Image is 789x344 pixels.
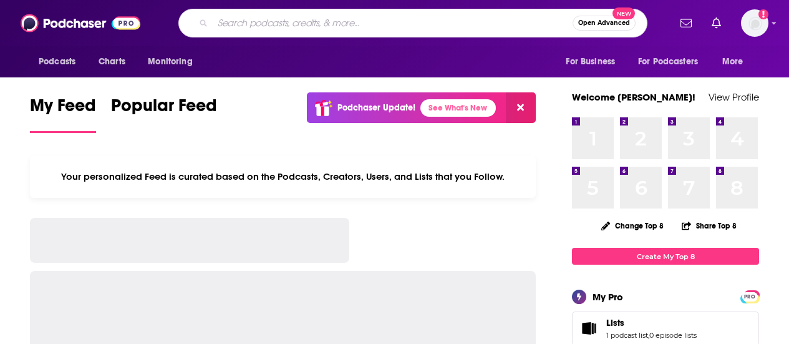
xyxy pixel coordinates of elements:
button: Change Top 8 [594,218,671,233]
span: Popular Feed [111,95,217,124]
input: Search podcasts, credits, & more... [213,13,573,33]
button: open menu [139,50,208,74]
button: open menu [714,50,759,74]
a: 1 podcast list [606,331,648,340]
img: Podchaser - Follow, Share and Rate Podcasts [21,11,140,35]
button: open menu [630,50,716,74]
span: Logged in as mdekoning [741,9,768,37]
div: Your personalized Feed is curated based on the Podcasts, Creators, Users, and Lists that you Follow. [30,155,536,198]
img: User Profile [741,9,768,37]
a: Lists [576,320,601,337]
button: open menu [557,50,631,74]
a: PRO [742,292,757,301]
a: Welcome [PERSON_NAME]! [572,91,695,103]
span: Monitoring [148,53,192,71]
span: PRO [742,292,757,302]
button: Share Top 8 [681,214,737,238]
a: Show notifications dropdown [675,12,697,34]
div: My Pro [593,291,623,303]
a: Show notifications dropdown [707,12,726,34]
a: My Feed [30,95,96,133]
span: For Business [566,53,615,71]
a: Lists [606,317,697,328]
span: Podcasts [39,53,75,71]
svg: Add a profile image [758,9,768,19]
a: 0 episode lists [649,331,697,340]
span: My Feed [30,95,96,124]
div: Search podcasts, credits, & more... [178,9,647,37]
button: Show profile menu [741,9,768,37]
span: Charts [99,53,125,71]
a: Charts [90,50,133,74]
a: View Profile [709,91,759,103]
button: Open AdvancedNew [573,16,636,31]
p: Podchaser Update! [337,102,415,113]
span: For Podcasters [638,53,698,71]
a: Popular Feed [111,95,217,133]
button: open menu [30,50,92,74]
span: Open Advanced [578,20,630,26]
span: Lists [606,317,624,328]
a: See What's New [420,99,496,117]
a: Create My Top 8 [572,248,759,265]
span: , [648,331,649,340]
span: New [612,7,635,19]
span: More [722,53,743,71]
